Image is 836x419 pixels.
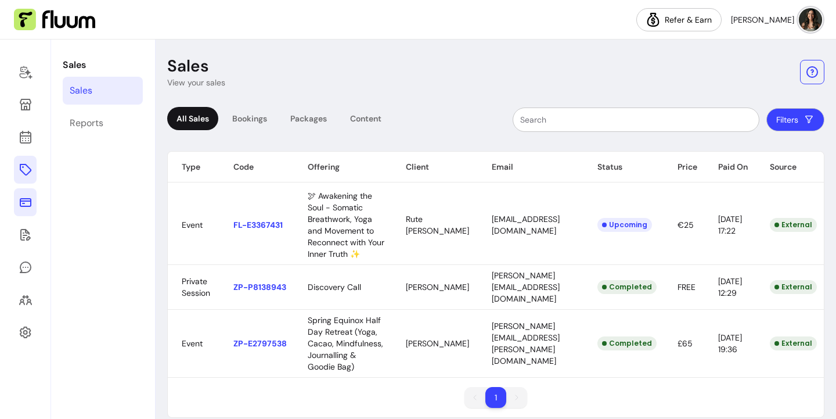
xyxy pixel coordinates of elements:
[678,220,694,230] span: €25
[459,381,533,414] nav: pagination navigation
[63,77,143,105] a: Sales
[392,152,478,182] th: Client
[597,280,657,294] div: Completed
[478,152,583,182] th: Email
[766,108,824,131] button: Filters
[597,336,657,350] div: Completed
[799,8,822,31] img: avatar
[308,282,361,292] span: Discovery Call
[182,220,203,230] span: Event
[308,191,384,259] span: 🕊 Awakening the Soul - Somatic Breathwork, Yoga and Movement to Reconnect with Your Inner Truth ✨
[770,280,817,294] div: External
[308,315,383,372] span: Spring Equinox Half Day Retreat (Yoga, Cacao, Mindfulness, Journalling & Goodie Bag)
[597,218,652,232] div: Upcoming
[770,218,817,232] div: External
[678,338,693,349] span: £65
[718,332,742,354] span: [DATE] 19:36
[14,58,37,86] a: Home
[704,152,756,182] th: Paid On
[14,253,37,281] a: My Messages
[664,152,704,182] th: Price
[678,282,696,292] span: FREE
[756,152,824,182] th: Source
[294,152,392,182] th: Offering
[492,321,560,366] span: [PERSON_NAME][EMAIL_ADDRESS][PERSON_NAME][DOMAIN_NAME]
[63,109,143,137] a: Reports
[583,152,664,182] th: Status
[492,214,560,236] span: [EMAIL_ADDRESS][DOMAIN_NAME]
[14,318,37,346] a: Settings
[223,107,276,130] div: Bookings
[718,276,742,298] span: [DATE] 12:29
[219,152,294,182] th: Code
[406,282,469,292] span: [PERSON_NAME]
[406,214,469,236] span: Rute [PERSON_NAME]
[14,221,37,249] a: Forms
[14,91,37,119] a: Storefront
[70,84,92,98] div: Sales
[14,9,95,31] img: Fluum Logo
[167,77,225,88] p: View your sales
[233,338,287,349] p: ZP-E2797538
[406,338,469,349] span: [PERSON_NAME]
[182,276,210,298] span: Private Session
[492,270,560,304] span: [PERSON_NAME][EMAIL_ADDRESS][DOMAIN_NAME]
[167,107,218,130] div: All Sales
[718,214,742,236] span: [DATE] 17:22
[168,152,219,182] th: Type
[14,123,37,151] a: Calendar
[167,56,209,77] p: Sales
[14,188,37,216] a: Sales
[63,58,143,72] p: Sales
[182,338,203,349] span: Event
[233,281,287,293] p: ZP-P8138943
[770,336,817,350] div: External
[520,114,752,126] input: Search
[233,219,287,231] p: FL-E3367431
[341,107,391,130] div: Content
[485,387,506,408] li: pagination item 1 active
[731,8,822,31] button: avatar[PERSON_NAME]
[14,286,37,314] a: Clients
[70,116,103,130] div: Reports
[636,8,722,31] a: Refer & Earn
[14,156,37,184] a: Offerings
[281,107,336,130] div: Packages
[731,14,794,26] span: [PERSON_NAME]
